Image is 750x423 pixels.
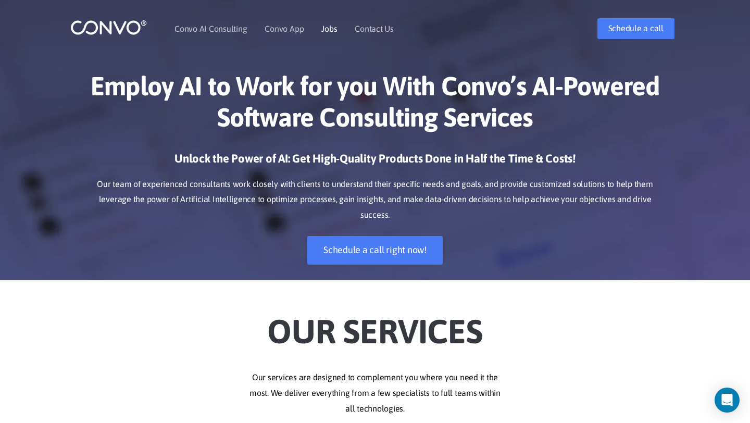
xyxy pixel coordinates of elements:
a: Contact Us [355,24,394,33]
a: Convo App [265,24,304,33]
p: Our services are designed to complement you where you need it the most. We deliver everything fro... [86,370,664,417]
a: Jobs [321,24,337,33]
p: Our team of experienced consultants work closely with clients to understand their specific needs ... [86,177,664,223]
h1: Employ AI to Work for you With Convo’s AI-Powered Software Consulting Services [86,70,664,141]
img: logo_1.png [70,19,147,35]
div: Open Intercom Messenger [715,388,740,413]
a: Schedule a call right now! [307,236,443,265]
a: Schedule a call [597,18,674,39]
a: Convo AI Consulting [174,24,247,33]
h2: Our Services [86,296,664,354]
h3: Unlock the Power of AI: Get High-Quality Products Done in Half the Time & Costs! [86,151,664,174]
